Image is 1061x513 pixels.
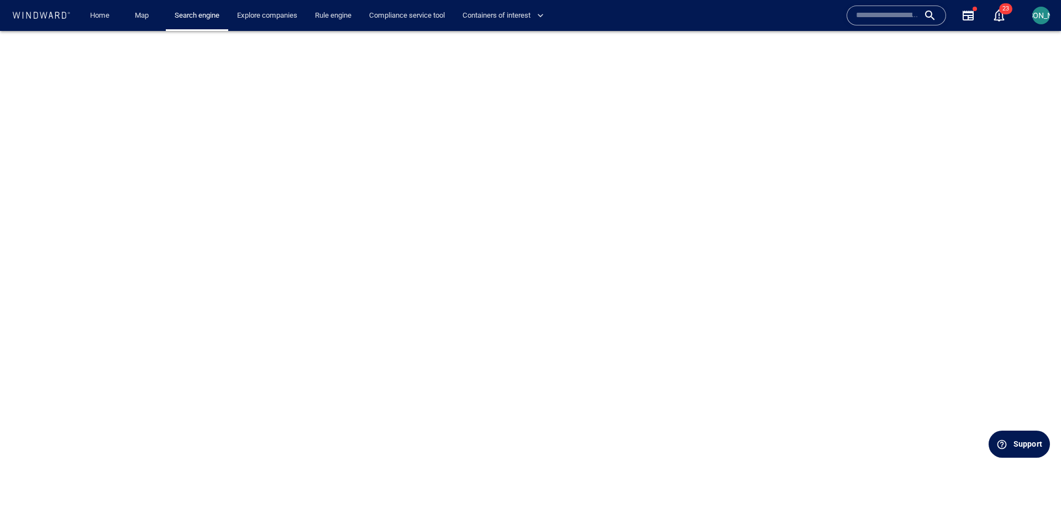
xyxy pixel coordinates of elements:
button: Containers of interest [458,6,553,25]
button: 23 [986,2,1012,29]
a: Explore companies [233,6,302,25]
button: Map [126,6,161,25]
a: Rule engine [311,6,356,25]
a: Compliance service tool [365,6,449,25]
button: [PERSON_NAME] [1030,4,1052,27]
iframe: Chat [1014,463,1053,505]
a: Home [86,6,114,25]
button: Home [82,6,117,25]
div: Notification center [992,9,1006,22]
a: Search engine [170,6,224,25]
a: Map [130,6,157,25]
span: Containers of interest [463,9,544,22]
span: 23 [999,3,1012,14]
